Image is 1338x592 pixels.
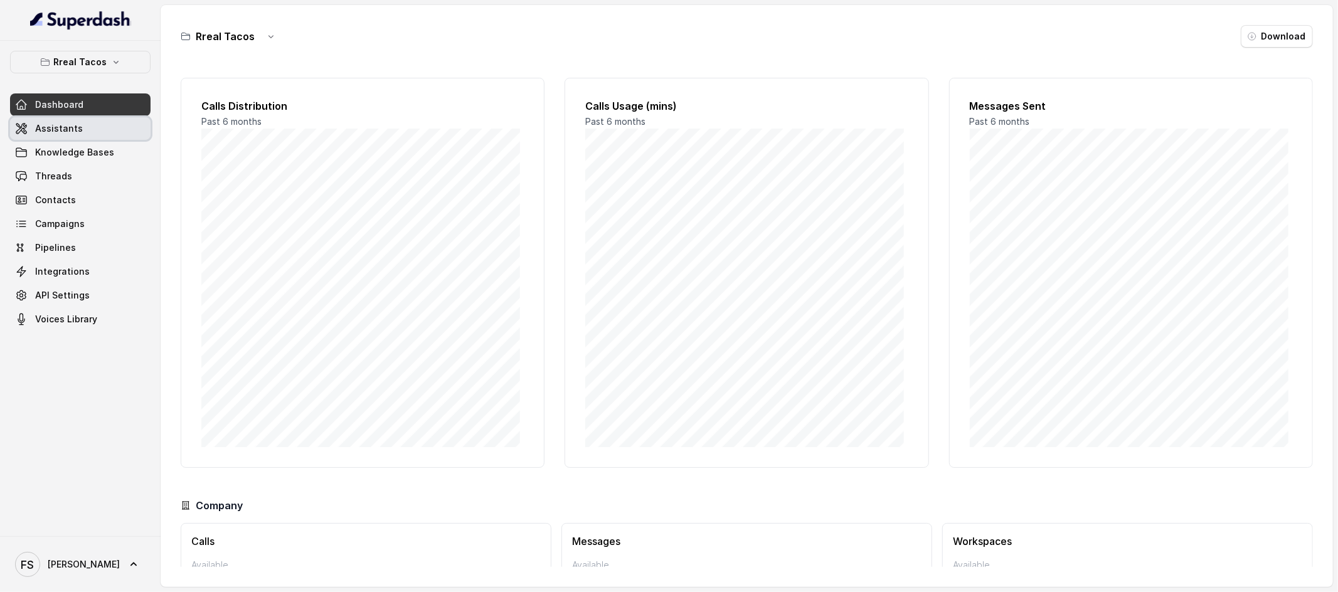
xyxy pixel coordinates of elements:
[10,165,151,188] a: Threads
[10,189,151,211] a: Contacts
[10,141,151,164] a: Knowledge Bases
[35,218,85,230] span: Campaigns
[10,236,151,259] a: Pipelines
[21,558,35,571] text: FS
[35,194,76,206] span: Contacts
[201,116,262,127] span: Past 6 months
[191,534,541,549] h3: Calls
[10,284,151,307] a: API Settings
[10,93,151,116] a: Dashboard
[585,98,908,114] h2: Calls Usage (mins)
[201,98,524,114] h2: Calls Distribution
[10,260,151,283] a: Integrations
[35,170,72,182] span: Threads
[30,10,131,30] img: light.svg
[35,122,83,135] span: Assistants
[10,547,151,582] a: [PERSON_NAME]
[48,558,120,571] span: [PERSON_NAME]
[953,534,1302,549] h3: Workspaces
[10,51,151,73] button: Rreal Tacos
[35,241,76,254] span: Pipelines
[585,116,645,127] span: Past 6 months
[35,289,90,302] span: API Settings
[1241,25,1313,48] button: Download
[196,498,243,513] h3: Company
[35,146,114,159] span: Knowledge Bases
[35,313,97,325] span: Voices Library
[10,117,151,140] a: Assistants
[54,55,107,70] p: Rreal Tacos
[191,559,541,571] p: Available
[953,559,1302,571] p: Available
[572,534,921,549] h3: Messages
[196,29,255,44] h3: Rreal Tacos
[35,265,90,278] span: Integrations
[970,98,1292,114] h2: Messages Sent
[572,559,921,571] p: Available
[10,308,151,330] a: Voices Library
[35,98,83,111] span: Dashboard
[10,213,151,235] a: Campaigns
[970,116,1030,127] span: Past 6 months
